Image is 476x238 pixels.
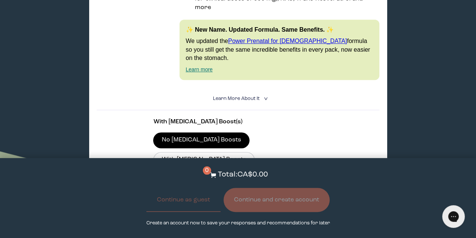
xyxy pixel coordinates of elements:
[228,38,347,44] a: Power Prenatal for [DEMOGRAPHIC_DATA]
[213,96,260,101] span: Learn More About it
[146,220,330,227] p: Create an account now to save your responses and recommendations for later
[153,118,322,126] p: With [MEDICAL_DATA] Boost(s)
[186,37,373,62] p: We updated the formula so you still get the same incredible benefits in every pack, now easier on...
[153,152,255,168] label: With [MEDICAL_DATA] Boosts
[203,166,211,175] span: 0
[218,169,268,180] p: Total: CA$0.00
[262,97,269,101] i: <
[146,188,221,212] button: Continue as guest
[186,26,334,33] strong: ✨ New Name. Updated Formula. Same Benefits. ✨
[153,132,249,148] label: No [MEDICAL_DATA] Boosts
[438,203,468,230] iframe: Gorgias live chat messenger
[186,66,213,72] a: Learn more
[224,188,330,212] button: Continue and create account
[213,95,263,102] summary: Learn More About it <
